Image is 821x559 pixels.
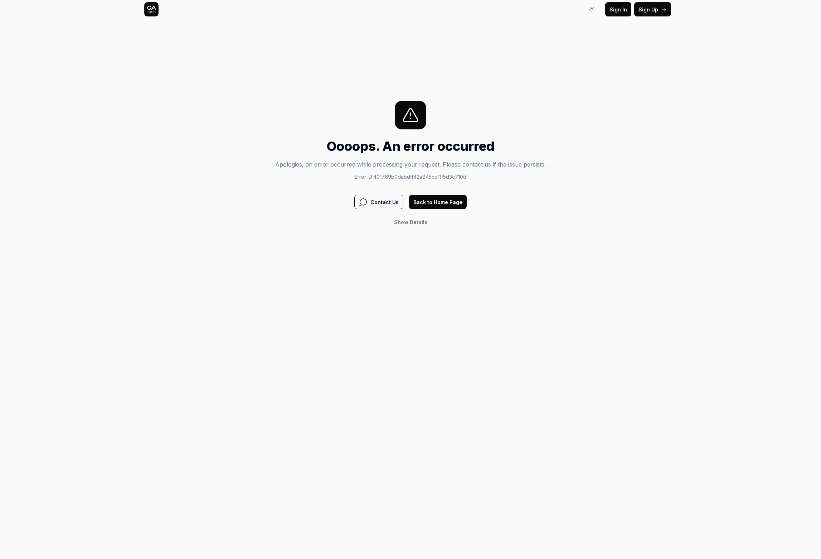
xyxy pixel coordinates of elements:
[638,6,658,13] span: Sign Up
[410,219,427,225] span: Details
[394,219,408,225] span: Show
[275,137,546,156] h1: Oooops. An error occurred
[409,195,467,209] button: Back to Home Page
[609,6,627,13] span: Sign In
[275,173,546,180] p: Error ID: 401769b0dabd442a845cd11f5d3c710d
[354,195,403,209] button: Contact Us
[605,2,631,16] button: Sign In
[634,2,671,16] button: Sign Up
[390,215,432,229] button: Show Details
[275,160,546,169] p: Apologies, an error occurred while processing your request. Please contact us if the issue persists.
